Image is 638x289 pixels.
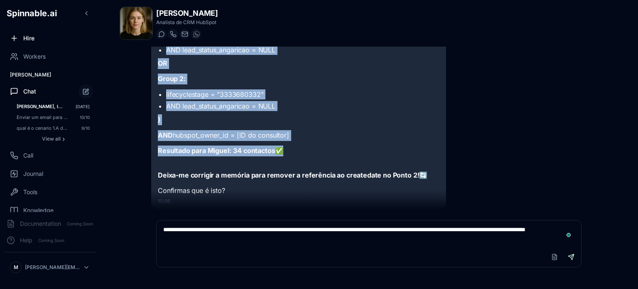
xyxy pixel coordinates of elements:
[13,134,93,144] button: Show all conversations
[17,114,68,120] span: Enviar um email para matilde@matchrealestate.pt com o assunto "Piada do Dia | Real Estate 🏠" e um...
[157,220,581,247] textarea: To enrich screen reader interactions, please activate Accessibility in Grammarly extension settings
[191,29,201,39] button: WhatsApp
[3,68,96,82] div: [PERSON_NAME]
[23,170,43,178] span: Journal
[14,264,18,271] span: M
[23,34,34,42] span: Hire
[23,87,36,96] span: Chat
[158,185,439,196] p: Confirmas que é isto?
[23,188,37,196] span: Tools
[158,146,231,155] strong: Resultado para Miguel:
[7,8,57,18] span: Spinnable
[166,89,439,99] li: lifecyclestage = "3333680332"
[80,114,90,120] span: 10/10
[158,198,439,205] div: 10:06
[76,104,90,109] span: [DATE]
[156,29,166,39] button: Start a chat with Beatriz Laine
[179,29,189,39] button: Send email to beatriz.laine@getspinnable.ai
[23,52,46,61] span: Workers
[25,264,80,271] p: [PERSON_NAME][EMAIL_ADDRESS][DOMAIN_NAME]
[17,125,70,131] span: qual é o cenario 1.A do docuemento cenarios venda?
[158,59,167,67] strong: OR
[156,7,218,19] h1: [PERSON_NAME]
[17,104,64,109] span: ola beatriz, lembraste de ter pedido dia 09/10 para testares o cenario 1.A do documento cenario ...
[42,136,61,142] span: View all
[120,7,152,40] img: Beatriz Laine
[158,171,419,179] strong: Deixa-me corrigir a memória para remover a referência ao createdate no Ponto 2!
[158,115,160,124] strong: )
[158,74,186,83] strong: Group 2:
[158,170,439,181] p: 🔄
[36,237,67,245] span: Coming Soon
[20,236,32,245] span: Help
[81,125,90,131] span: 9/10
[166,101,439,111] li: AND lead_status_angaricao = NULL
[20,220,61,228] span: Documentation
[47,8,57,18] span: .ai
[158,130,439,141] p: hubspot_owner_id = [ID do consultor]
[7,259,93,276] button: M[PERSON_NAME][EMAIL_ADDRESS][DOMAIN_NAME]
[158,146,439,156] p: ✅
[168,29,178,39] button: Start a call with Beatriz Laine
[64,220,96,228] span: Coming Soon
[23,206,54,215] span: Knowledge
[62,136,65,142] span: ›
[193,31,200,37] img: WhatsApp
[156,19,218,26] p: Analista de CRM HubSpot
[166,45,439,55] li: AND lead_status_angaricao = NULL
[233,146,275,155] strong: 34 contactos
[79,84,93,99] button: Start new chat
[23,151,33,160] span: Call
[158,131,173,139] strong: AND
